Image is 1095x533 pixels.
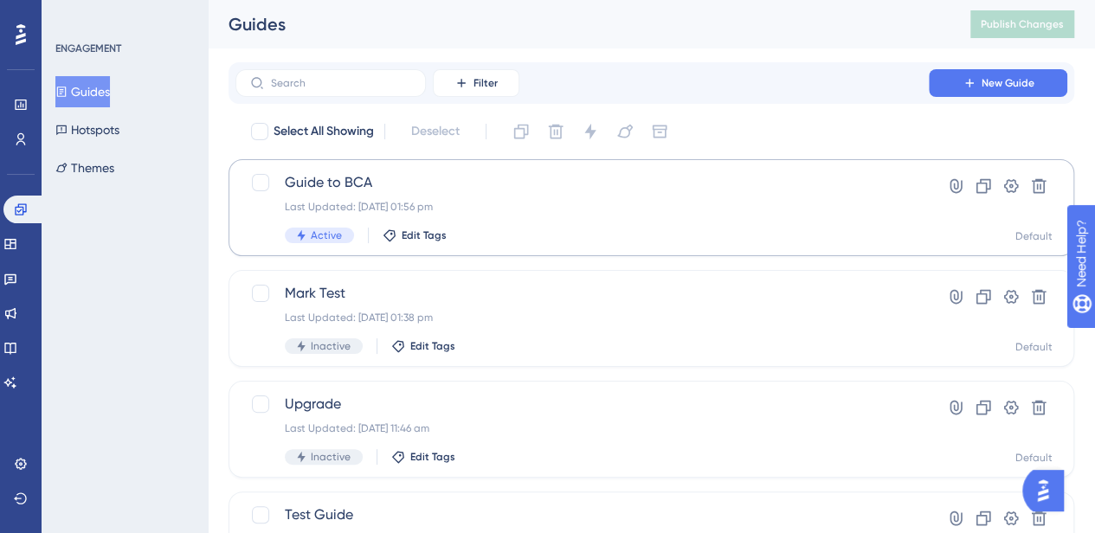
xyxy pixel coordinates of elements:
span: Inactive [311,450,351,464]
input: Search [271,77,411,89]
span: New Guide [982,76,1034,90]
span: Guide to BCA [285,172,879,193]
span: Select All Showing [274,121,374,142]
div: Default [1015,229,1053,243]
button: Edit Tags [391,339,455,353]
button: Edit Tags [391,450,455,464]
span: Edit Tags [410,450,455,464]
button: Deselect [396,116,475,147]
iframe: UserGuiding AI Assistant Launcher [1022,465,1074,517]
button: Guides [55,76,110,107]
span: Test Guide [285,504,879,525]
div: Last Updated: [DATE] 01:56 pm [285,200,879,214]
span: Edit Tags [402,228,447,242]
button: Themes [55,152,114,183]
span: Upgrade [285,394,879,414]
button: Hotspots [55,114,119,145]
span: Inactive [311,339,351,353]
button: Filter [433,69,519,97]
button: New Guide [929,69,1067,97]
div: Default [1015,340,1053,354]
span: Active [311,228,342,242]
span: Filter [473,76,498,90]
div: ENGAGEMENT [55,42,121,55]
div: Last Updated: [DATE] 01:38 pm [285,311,879,324]
div: Guides [229,12,927,36]
button: Edit Tags [383,228,447,242]
button: Publish Changes [970,10,1074,38]
span: Edit Tags [410,339,455,353]
div: Default [1015,451,1053,465]
span: Need Help? [41,4,108,25]
div: Last Updated: [DATE] 11:46 am [285,421,879,435]
span: Publish Changes [981,17,1064,31]
span: Mark Test [285,283,879,304]
span: Deselect [411,121,460,142]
